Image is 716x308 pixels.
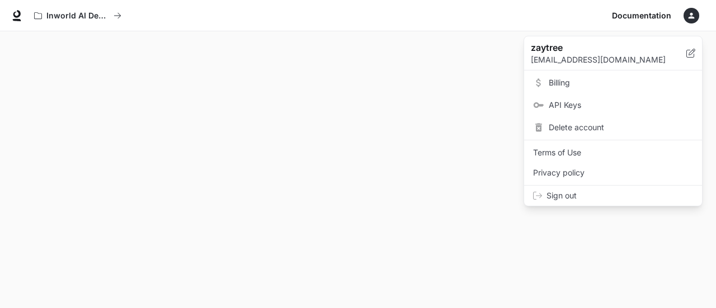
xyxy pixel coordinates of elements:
[526,117,700,138] div: Delete account
[533,147,693,158] span: Terms of Use
[526,95,700,115] a: API Keys
[547,190,693,201] span: Sign out
[549,99,693,111] span: API Keys
[531,41,668,54] p: zaytree
[526,73,700,93] a: Billing
[526,143,700,163] a: Terms of Use
[531,54,686,65] p: [EMAIL_ADDRESS][DOMAIN_NAME]
[533,167,693,178] span: Privacy policy
[526,163,700,183] a: Privacy policy
[549,122,693,133] span: Delete account
[549,77,693,88] span: Billing
[524,186,702,206] div: Sign out
[524,36,702,70] div: zaytree[EMAIL_ADDRESS][DOMAIN_NAME]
